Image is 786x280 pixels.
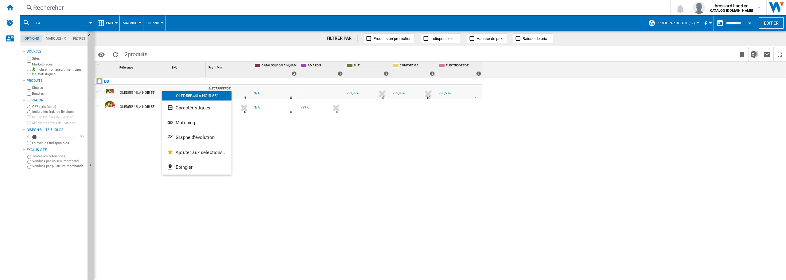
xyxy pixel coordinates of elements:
button: Graphe d'évolution [162,130,232,145]
span: Matching [176,120,195,125]
button: Caractéristiques [162,101,232,115]
span: Epingler [176,164,193,170]
span: Caractéristiques [176,105,210,111]
div: OLED55B46LA NOIR 55" [162,91,232,101]
span: Graphe d'évolution [176,135,215,140]
button: Epingler... [162,160,232,175]
button: Ajouter aux sélections... [162,145,232,160]
button: Matching [162,115,232,130]
span: Ajouter aux sélections... [176,150,227,155]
